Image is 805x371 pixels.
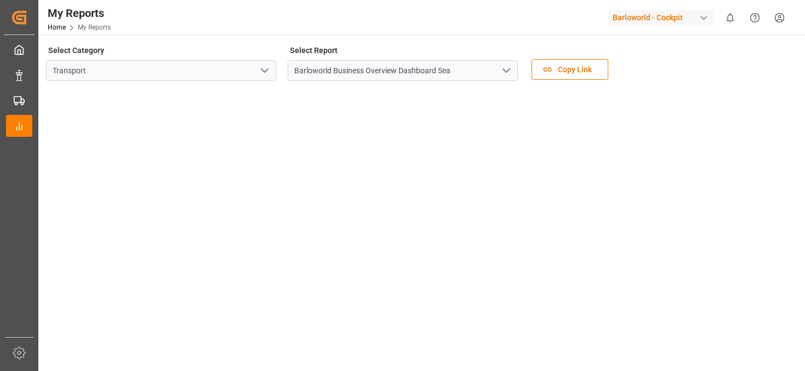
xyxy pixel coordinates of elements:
[256,62,272,79] button: open menu
[48,5,111,21] div: My Reports
[608,7,718,28] button: Barloworld - Cockpit
[46,43,106,58] label: Select Category
[552,64,597,76] span: Copy Link
[608,10,713,26] div: Barloworld - Cockpit
[743,5,767,30] button: Help Center
[498,62,514,79] button: open menu
[46,60,276,81] input: Type to search/select
[718,5,743,30] button: show 0 new notifications
[288,43,339,58] label: Select Report
[48,24,66,31] a: Home
[288,60,518,81] input: Type to search/select
[532,59,608,80] button: Copy Link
